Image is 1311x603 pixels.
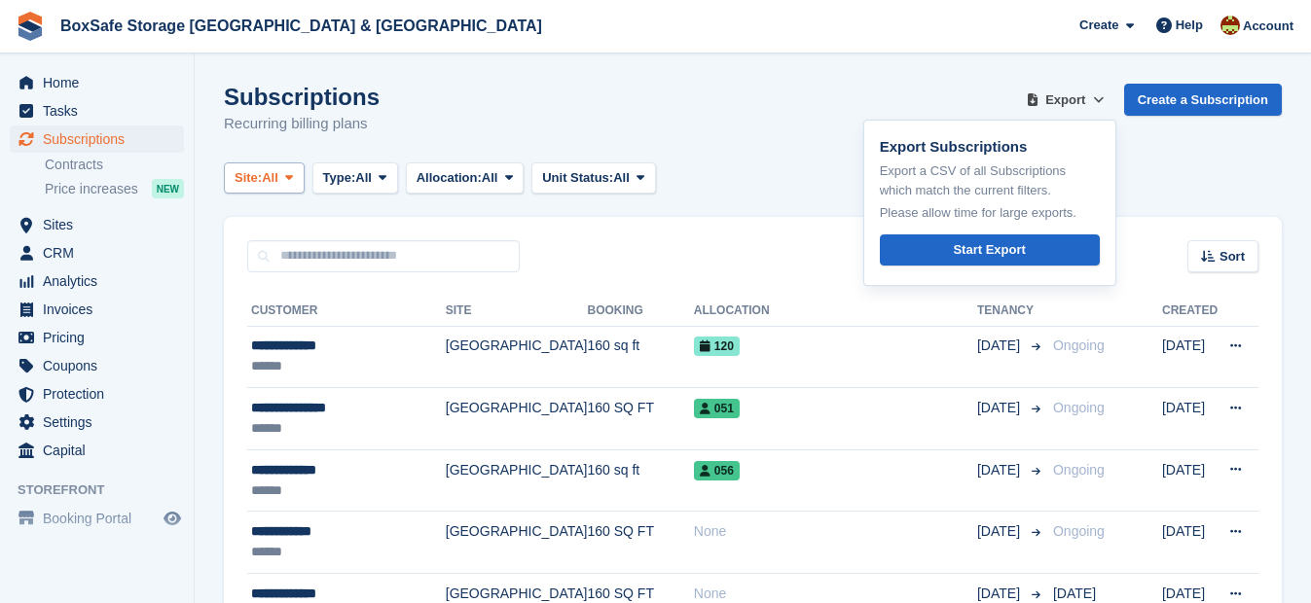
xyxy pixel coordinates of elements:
a: Price increases NEW [45,178,184,199]
span: Unit Status: [542,168,613,188]
span: [DATE] [977,336,1024,356]
td: [DATE] [1162,512,1218,574]
span: All [613,168,630,188]
a: menu [10,505,184,532]
td: [DATE] [1162,326,1218,388]
span: Site: [235,168,262,188]
button: Allocation: All [406,162,525,195]
button: Site: All [224,162,305,195]
p: Export a CSV of all Subscriptions which match the current filters. [880,161,1100,199]
img: Kim [1220,16,1240,35]
td: [GEOGRAPHIC_DATA] [446,512,588,574]
a: menu [10,408,184,436]
span: Ongoing [1053,337,1105,353]
span: Ongoing [1053,400,1105,415]
a: menu [10,97,184,124]
a: menu [10,437,184,464]
span: Tasks [43,97,160,124]
a: menu [10,296,184,323]
td: [DATE] [1162,449,1218,512]
th: Allocation [694,296,977,327]
a: menu [10,380,184,408]
span: Allocation: [417,168,482,188]
span: Storefront [18,480,194,500]
span: Ongoing [1053,523,1105,539]
span: Help [1176,16,1203,35]
span: Home [43,69,160,96]
td: 160 SQ FT [587,512,693,574]
span: Invoices [43,296,160,323]
a: menu [10,267,184,295]
span: [DATE] [977,460,1024,480]
button: Unit Status: All [531,162,655,195]
span: All [262,168,278,188]
td: 160 sq ft [587,326,693,388]
span: Subscriptions [43,125,160,153]
span: All [355,168,372,188]
span: Booking Portal [43,505,160,532]
img: stora-icon-8386f47178a22dfd0bd8f6a31ec36ba5ce8667c1dd55bd0f319d3a0aa187defe.svg [16,12,45,41]
div: Start Export [953,240,1025,260]
p: Recurring billing plans [224,113,380,135]
div: None [694,521,977,542]
span: Protection [43,380,160,408]
a: Preview store [161,507,184,530]
span: 056 [694,461,740,480]
a: menu [10,239,184,266]
th: Site [446,296,588,327]
h1: Subscriptions [224,84,380,110]
th: Created [1162,296,1218,327]
span: CRM [43,239,160,266]
span: Sites [43,211,160,238]
span: Settings [43,408,160,436]
a: menu [10,69,184,96]
th: Booking [587,296,693,327]
div: NEW [152,179,184,198]
span: Account [1243,17,1293,36]
td: [DATE] [1162,388,1218,450]
a: Create a Subscription [1124,84,1282,116]
a: menu [10,211,184,238]
p: Please allow time for large exports. [880,203,1100,223]
a: BoxSafe Storage [GEOGRAPHIC_DATA] & [GEOGRAPHIC_DATA] [53,10,550,42]
p: Export Subscriptions [880,136,1100,159]
td: 160 sq ft [587,449,693,512]
td: [GEOGRAPHIC_DATA] [446,388,588,450]
span: Export [1045,90,1085,110]
th: Tenancy [977,296,1045,327]
span: Coupons [43,352,160,379]
span: [DATE] [977,521,1024,542]
a: menu [10,352,184,379]
span: Pricing [43,324,160,351]
span: Capital [43,437,160,464]
button: Type: All [312,162,398,195]
span: [DATE] [1053,585,1096,601]
span: Type: [323,168,356,188]
span: 120 [694,337,740,356]
span: Analytics [43,267,160,295]
a: menu [10,125,184,153]
a: Contracts [45,156,184,174]
a: Start Export [880,234,1100,266]
span: [DATE] [977,398,1024,418]
td: [GEOGRAPHIC_DATA] [446,449,588,512]
span: 051 [694,399,740,418]
span: Ongoing [1053,462,1105,478]
td: 160 SQ FT [587,388,693,450]
a: menu [10,324,184,351]
span: All [482,168,498,188]
span: Sort [1220,247,1245,266]
span: Create [1079,16,1118,35]
span: Price increases [45,180,138,198]
button: Export [1023,84,1109,116]
th: Customer [247,296,446,327]
td: [GEOGRAPHIC_DATA] [446,326,588,388]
